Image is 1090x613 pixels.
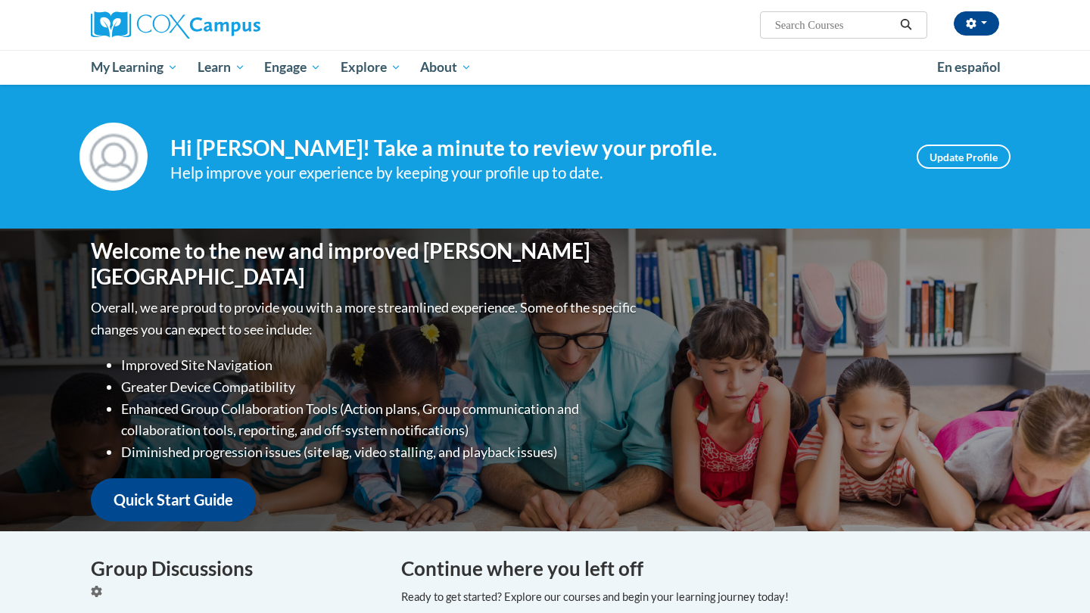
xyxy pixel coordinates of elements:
span: About [420,58,472,76]
span: My Learning [91,58,178,76]
a: About [411,50,482,85]
a: Explore [331,50,411,85]
li: Greater Device Compatibility [121,376,640,398]
li: Improved Site Navigation [121,354,640,376]
h4: Continue where you left off [401,554,999,583]
a: Quick Start Guide [91,478,256,521]
li: Enhanced Group Collaboration Tools (Action plans, Group communication and collaboration tools, re... [121,398,640,442]
button: Search [895,16,917,34]
li: Diminished progression issues (site lag, video stalling, and playback issues) [121,441,640,463]
a: Cox Campus [91,11,378,39]
img: Cox Campus [91,11,260,39]
input: Search Courses [774,16,895,34]
span: Explore [341,58,401,76]
p: Overall, we are proud to provide you with a more streamlined experience. Some of the specific cha... [91,297,640,341]
h4: Hi [PERSON_NAME]! Take a minute to review your profile. [170,135,894,161]
h1: Welcome to the new and improved [PERSON_NAME][GEOGRAPHIC_DATA] [91,238,640,289]
span: Engage [264,58,321,76]
div: Help improve your experience by keeping your profile up to date. [170,160,894,185]
img: Profile Image [79,123,148,191]
span: En español [937,59,1001,75]
h4: Group Discussions [91,554,378,583]
span: Learn [198,58,245,76]
a: Update Profile [917,145,1011,169]
button: Account Settings [954,11,999,36]
a: En español [927,51,1011,83]
a: My Learning [81,50,188,85]
div: Main menu [68,50,1022,85]
a: Learn [188,50,255,85]
a: Engage [254,50,331,85]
